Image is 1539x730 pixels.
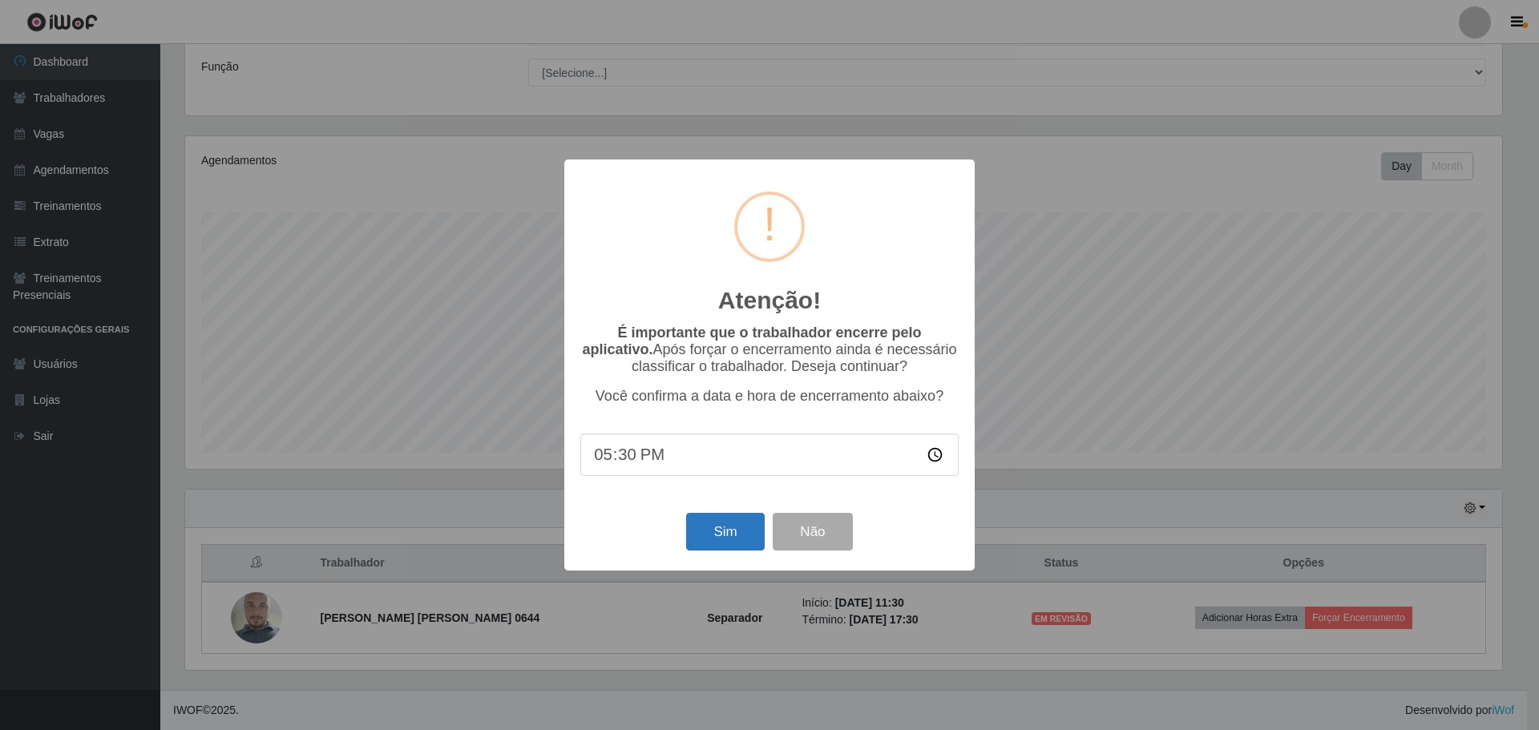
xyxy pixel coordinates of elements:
[773,513,852,551] button: Não
[582,325,921,357] b: É importante que o trabalhador encerre pelo aplicativo.
[580,388,959,405] p: Você confirma a data e hora de encerramento abaixo?
[686,513,764,551] button: Sim
[718,286,821,315] h2: Atenção!
[580,325,959,375] p: Após forçar o encerramento ainda é necessário classificar o trabalhador. Deseja continuar?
